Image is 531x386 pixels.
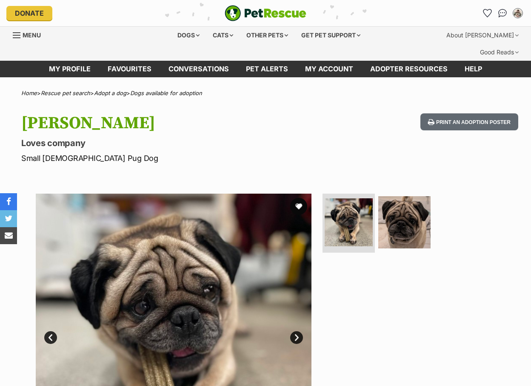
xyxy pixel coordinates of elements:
a: conversations [160,61,237,77]
img: Photo of Sir Slug [325,198,373,246]
p: Small [DEMOGRAPHIC_DATA] Pug Dog [21,152,325,164]
a: Adopter resources [362,61,456,77]
div: Dogs [171,27,206,44]
img: Frankie Zheng profile pic [514,9,522,17]
a: PetRescue [225,5,306,21]
a: Next [290,331,303,344]
a: Favourites [480,6,494,20]
a: Dogs available for adoption [130,90,202,96]
a: My account [297,61,362,77]
img: chat-41dd97257d64d25036548639549fe6c8038ab92f7586957e7f3b1b290dea8141.svg [498,9,507,17]
div: Other pets [240,27,294,44]
button: My account [511,6,525,20]
div: Good Reads [474,44,525,61]
p: Loves company [21,137,325,149]
button: favourite [290,198,307,215]
a: Favourites [99,61,160,77]
div: Cats [207,27,239,44]
button: Print an adoption poster [420,113,518,131]
h1: [PERSON_NAME] [21,113,325,133]
a: My profile [40,61,99,77]
div: Get pet support [295,27,366,44]
a: Menu [13,27,47,42]
a: Adopt a dog [94,90,126,96]
span: Menu [23,31,41,39]
div: About [PERSON_NAME] [440,27,525,44]
img: Photo of Sir Slug [378,196,431,248]
a: Conversations [496,6,509,20]
img: logo-e224e6f780fb5917bec1dbf3a21bbac754714ae5b6737aabdf751b685950b380.svg [225,5,306,21]
a: Prev [44,331,57,344]
a: Rescue pet search [41,90,90,96]
a: Donate [6,6,52,20]
a: Home [21,90,37,96]
a: Pet alerts [237,61,297,77]
ul: Account quick links [480,6,525,20]
a: Help [456,61,491,77]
